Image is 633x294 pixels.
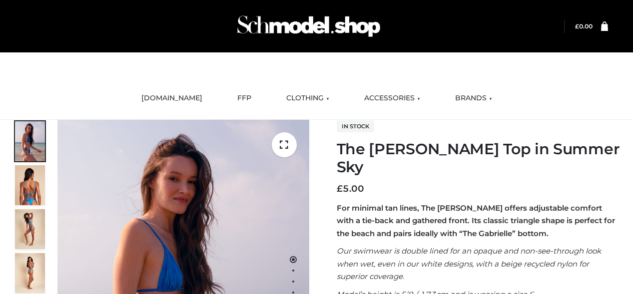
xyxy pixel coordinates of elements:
bdi: 5.00 [337,183,364,194]
span: £ [575,22,579,30]
h1: The [PERSON_NAME] Top in Summer Sky [337,140,621,176]
img: 5.Alex-top_CN-1-1_1-1.jpg [15,165,45,205]
em: Our swimwear is double lined for an opaque and non-see-through look when wet, even in our white d... [337,246,601,281]
img: 3.Alex-top_CN-1-1-2.jpg [15,253,45,293]
a: ACCESSORIES [357,87,428,109]
bdi: 0.00 [575,22,593,30]
span: £ [337,183,343,194]
a: CLOTHING [279,87,337,109]
a: £0.00 [575,22,593,30]
img: 4.Alex-top_CN-1-1-2.jpg [15,209,45,249]
a: FFP [230,87,259,109]
a: BRANDS [448,87,500,109]
span: In stock [337,120,374,132]
img: 1.Alex-top_SS-1_4464b1e7-c2c9-4e4b-a62c-58381cd673c0-1.jpg [15,121,45,161]
a: [DOMAIN_NAME] [134,87,210,109]
img: Schmodel Admin 964 [234,6,384,46]
strong: For minimal tan lines, The [PERSON_NAME] offers adjustable comfort with a tie-back and gathered f... [337,203,615,238]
